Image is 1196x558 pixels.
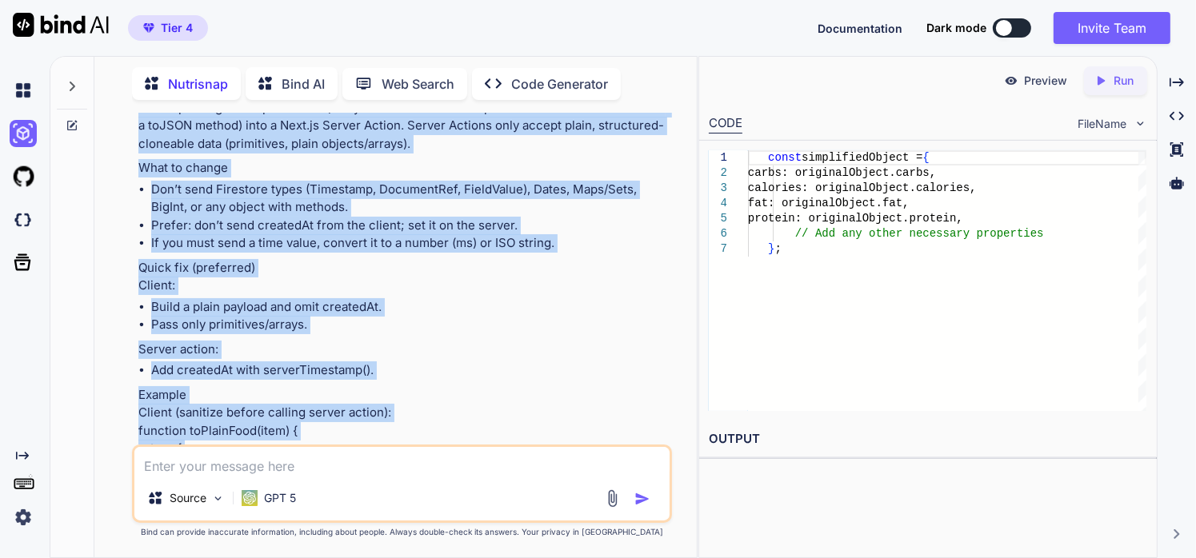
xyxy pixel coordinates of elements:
[709,165,727,181] div: 2
[138,259,670,295] p: Quick fix (preferred) Client:
[242,490,258,506] img: GPT 5
[818,22,902,35] span: Documentation
[151,217,670,235] li: Prefer: don’t send createdAt from the client; set it on the server.
[168,74,228,94] p: Nutrisnap
[282,74,325,94] p: Bind AI
[709,226,727,241] div: 6
[775,242,782,255] span: ;
[1025,73,1068,89] p: Preview
[143,23,154,33] img: premium
[634,491,650,507] img: icon
[132,526,673,538] p: Bind can provide inaccurate information, including about people. Always double-check its answers....
[264,490,296,506] p: GPT 5
[511,74,608,94] p: Code Generator
[151,234,670,253] li: If you must send a time value, convert it to a number (ms) or ISO string.
[748,197,910,209] span: fat: originalObject.fat,
[603,489,622,508] img: attachment
[138,159,670,177] p: What to change
[818,20,902,37] button: Documentation
[709,196,727,211] div: 4
[709,114,742,134] div: CODE
[709,241,727,257] div: 7
[1078,116,1127,132] span: FileName
[1114,73,1134,89] p: Run
[382,74,454,94] p: Web Search
[926,20,986,36] span: Dark mode
[709,181,727,196] div: 3
[795,227,1044,240] span: // Add any other necessary properties
[161,20,193,36] span: Tier 4
[769,242,775,255] span: }
[699,420,1156,458] h2: OUTPUT
[748,181,977,194] span: calories: originalObject.calories,
[1134,117,1147,130] img: chevron down
[138,99,670,153] p: You’re passing a non-plain value (likely a Firestore Timestamp or another class instance with a t...
[151,361,670,380] li: Add createdAt with serverTimestamp().
[128,15,208,41] button: premiumTier 4
[170,490,206,506] p: Source
[10,120,37,147] img: ai-studio
[748,212,963,225] span: protein: originalObject.protein,
[151,298,670,317] li: Build a plain payload and omit createdAt.
[151,316,670,334] li: Pass only primitives/arrays.
[10,504,37,531] img: settings
[709,211,727,226] div: 5
[1004,74,1018,88] img: preview
[138,341,670,359] p: Server action:
[769,151,802,164] span: const
[1054,12,1170,44] button: Invite Team
[10,206,37,233] img: darkCloudIdeIcon
[709,150,727,165] div: 1
[10,77,37,104] img: chat
[10,163,37,190] img: githubLight
[211,492,225,505] img: Pick Models
[923,151,930,164] span: {
[151,181,670,217] li: Don’t send Firestore types (Timestamp, DocumentRef, FieldValue), Dates, Maps/Sets, BigInt, or any...
[13,13,109,37] img: Bind AI
[748,166,936,179] span: carbs: originalObject.carbs,
[802,151,923,164] span: simplifiedObject =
